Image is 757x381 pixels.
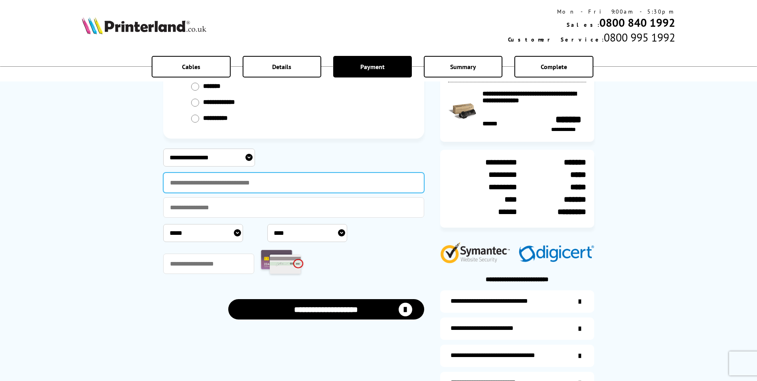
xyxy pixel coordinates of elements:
[440,345,594,367] a: additional-cables
[182,63,200,71] span: Cables
[541,63,567,71] span: Complete
[82,17,206,34] img: Printerland Logo
[360,63,385,71] span: Payment
[508,36,604,43] span: Customer Service:
[272,63,291,71] span: Details
[508,8,675,15] div: Mon - Fri 9:00am - 5:30pm
[440,317,594,340] a: items-arrive
[440,290,594,313] a: additional-ink
[604,30,675,45] span: 0800 995 1992
[567,21,599,28] span: Sales:
[450,63,476,71] span: Summary
[599,15,675,30] a: 0800 840 1992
